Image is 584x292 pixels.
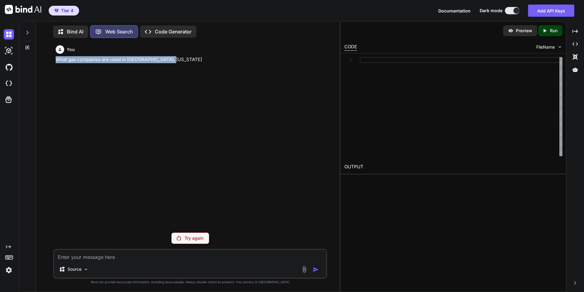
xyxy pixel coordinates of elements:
[4,265,14,275] img: settings
[528,5,574,17] button: Add API Keys
[185,235,203,241] p: Try again
[516,28,532,34] p: Preview
[83,267,89,272] img: Pick Models
[56,56,326,63] p: What gas companies are used in [GEOGRAPHIC_DATA], [US_STATE]
[67,46,75,53] h6: You
[341,160,566,174] h2: OUTPUT
[4,46,14,56] img: darkAi-studio
[557,44,562,50] img: chevron down
[53,280,327,284] p: Bind can provide inaccurate information, including about people. Always double-check its answers....
[61,8,73,14] span: Tier 4
[155,28,192,35] p: Code Generator
[344,57,352,63] div: 1
[54,9,59,12] img: premium
[49,6,79,15] button: premiumTier 4
[4,29,14,40] img: darkChat
[301,266,308,273] img: attachment
[480,8,502,14] span: Dark mode
[4,78,14,89] img: cloudideIcon
[68,266,82,272] p: Source
[5,5,41,14] img: Bind AI
[4,62,14,72] img: githubDark
[67,28,83,35] p: Bind AI
[438,8,471,14] button: Documentation
[344,43,357,51] div: CODE
[536,44,555,50] span: FileName
[177,236,181,241] img: Retry
[508,28,513,33] img: preview
[105,28,133,35] p: Web Search
[550,28,558,34] p: Run
[313,266,319,273] img: icon
[438,8,471,13] span: Documentation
